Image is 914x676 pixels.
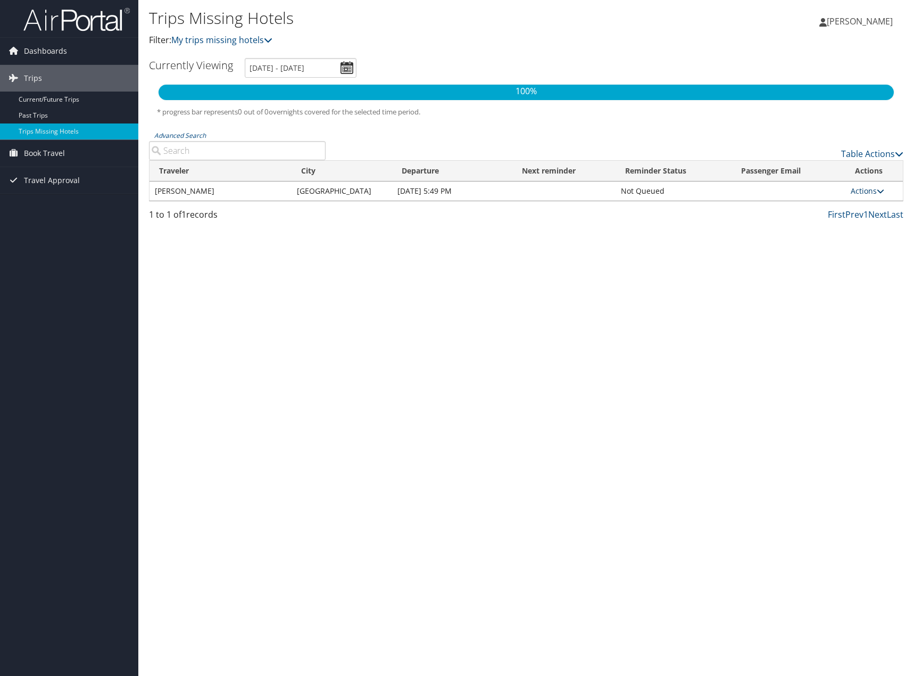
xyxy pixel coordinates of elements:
[149,161,292,182] th: Traveler: activate to sort column ascending
[181,209,186,220] span: 1
[851,186,884,196] a: Actions
[616,182,732,201] td: Not Queued
[149,34,652,47] p: Filter:
[149,7,652,29] h1: Trips Missing Hotels
[159,85,894,98] p: 100%
[887,209,903,220] a: Last
[154,131,206,140] a: Advanced Search
[292,161,392,182] th: City: activate to sort column ascending
[392,161,512,182] th: Departure: activate to sort column descending
[512,161,616,182] th: Next reminder
[732,161,845,182] th: Passenger Email: activate to sort column ascending
[845,161,903,182] th: Actions
[24,38,67,64] span: Dashboards
[149,208,326,226] div: 1 to 1 of records
[171,34,272,46] a: My trips missing hotels
[245,58,356,78] input: [DATE] - [DATE]
[24,167,80,194] span: Travel Approval
[24,140,65,167] span: Book Travel
[149,141,326,160] input: Advanced Search
[868,209,887,220] a: Next
[392,182,512,201] td: [DATE] 5:49 PM
[149,182,292,201] td: [PERSON_NAME]
[292,182,392,201] td: [GEOGRAPHIC_DATA]
[827,15,893,27] span: [PERSON_NAME]
[863,209,868,220] a: 1
[23,7,130,32] img: airportal-logo.png
[616,161,732,182] th: Reminder Status
[24,65,42,92] span: Trips
[238,107,269,117] span: 0 out of 0
[828,209,845,220] a: First
[157,107,895,117] h5: * progress bar represents overnights covered for the selected time period.
[841,148,903,160] a: Table Actions
[845,209,863,220] a: Prev
[149,58,233,72] h3: Currently Viewing
[819,5,903,37] a: [PERSON_NAME]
